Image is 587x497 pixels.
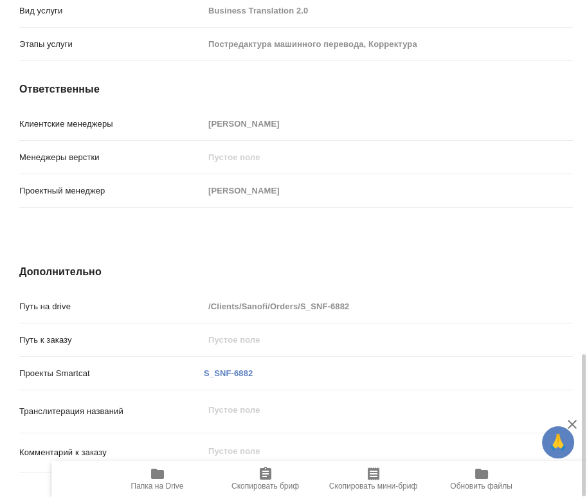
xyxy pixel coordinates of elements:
p: Клиентские менеджеры [19,118,204,131]
input: Пустое поле [204,181,573,200]
span: Обновить файлы [450,482,512,491]
p: Комментарий к заказу [19,446,204,459]
p: Путь на drive [19,300,204,313]
a: S_SNF-6882 [204,368,253,378]
span: Скопировать мини-бриф [329,482,417,491]
p: Путь к заказу [19,334,204,347]
button: Папка на Drive [104,461,212,497]
p: Проектный менеджер [19,185,204,197]
button: Скопировать бриф [212,461,320,497]
p: Вид услуги [19,5,204,17]
h4: Дополнительно [19,264,573,280]
p: Проекты Smartcat [19,367,204,380]
p: Менеджеры верстки [19,151,204,164]
span: 🙏 [547,429,569,456]
button: Скопировать мини-бриф [320,461,428,497]
button: 🙏 [542,426,574,458]
input: Пустое поле [204,330,573,349]
input: Пустое поле [204,1,573,20]
span: Скопировать бриф [231,482,299,491]
p: Транслитерация названий [19,405,204,418]
input: Пустое поле [204,35,573,53]
h4: Ответственные [19,82,573,97]
input: Пустое поле [204,148,573,167]
button: Обновить файлы [428,461,536,497]
span: Папка на Drive [131,482,184,491]
input: Пустое поле [204,114,573,133]
input: Пустое поле [204,297,573,316]
p: Этапы услуги [19,38,204,51]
